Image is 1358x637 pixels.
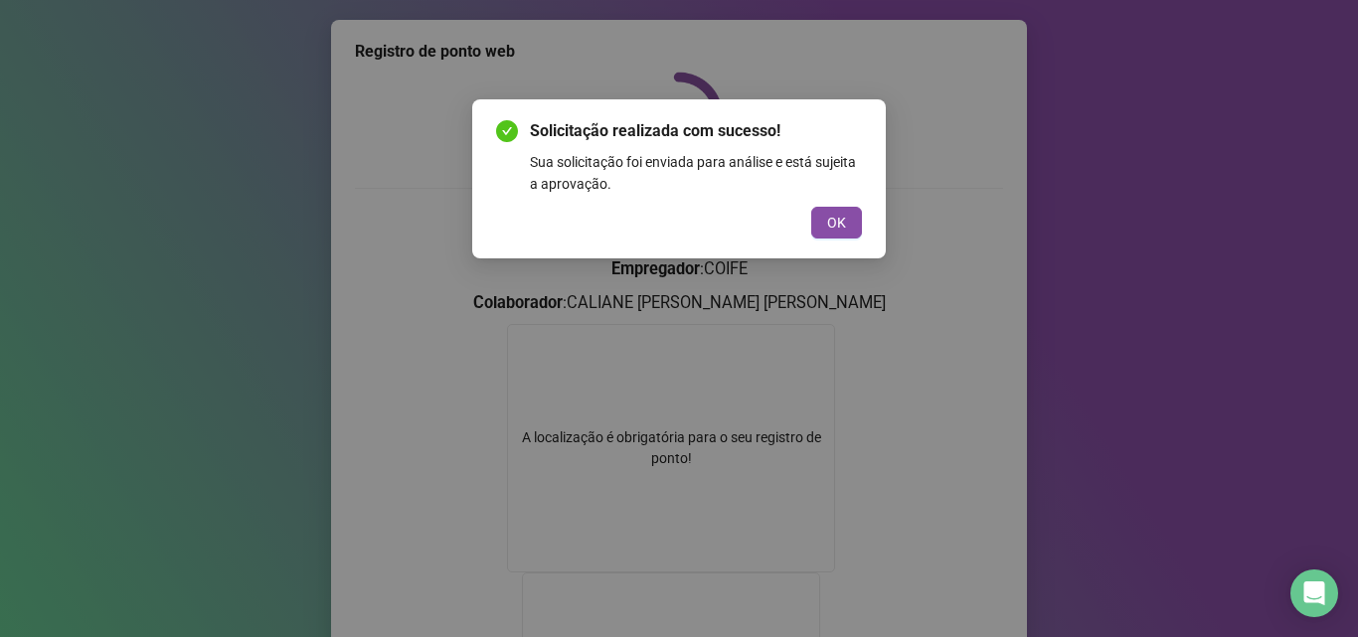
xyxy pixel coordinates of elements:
[496,120,518,142] span: check-circle
[530,151,862,195] div: Sua solicitação foi enviada para análise e está sujeita a aprovação.
[811,207,862,239] button: OK
[827,212,846,234] span: OK
[1290,569,1338,617] div: Open Intercom Messenger
[530,119,862,143] span: Solicitação realizada com sucesso!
